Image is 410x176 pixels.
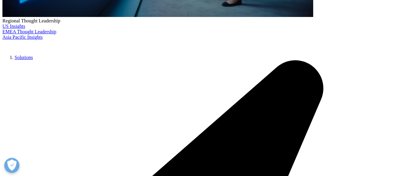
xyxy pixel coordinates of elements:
button: Open Preferences [4,158,19,173]
a: Solutions [15,55,33,60]
img: IQVIA Healthcare Information Technology and Pharma Clinical Research Company [2,40,51,49]
a: EMEA Thought Leadership [2,29,56,34]
a: US Insights [2,24,25,29]
div: Regional Thought Leadership [2,18,408,24]
a: Asia Pacific Insights [2,35,42,40]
